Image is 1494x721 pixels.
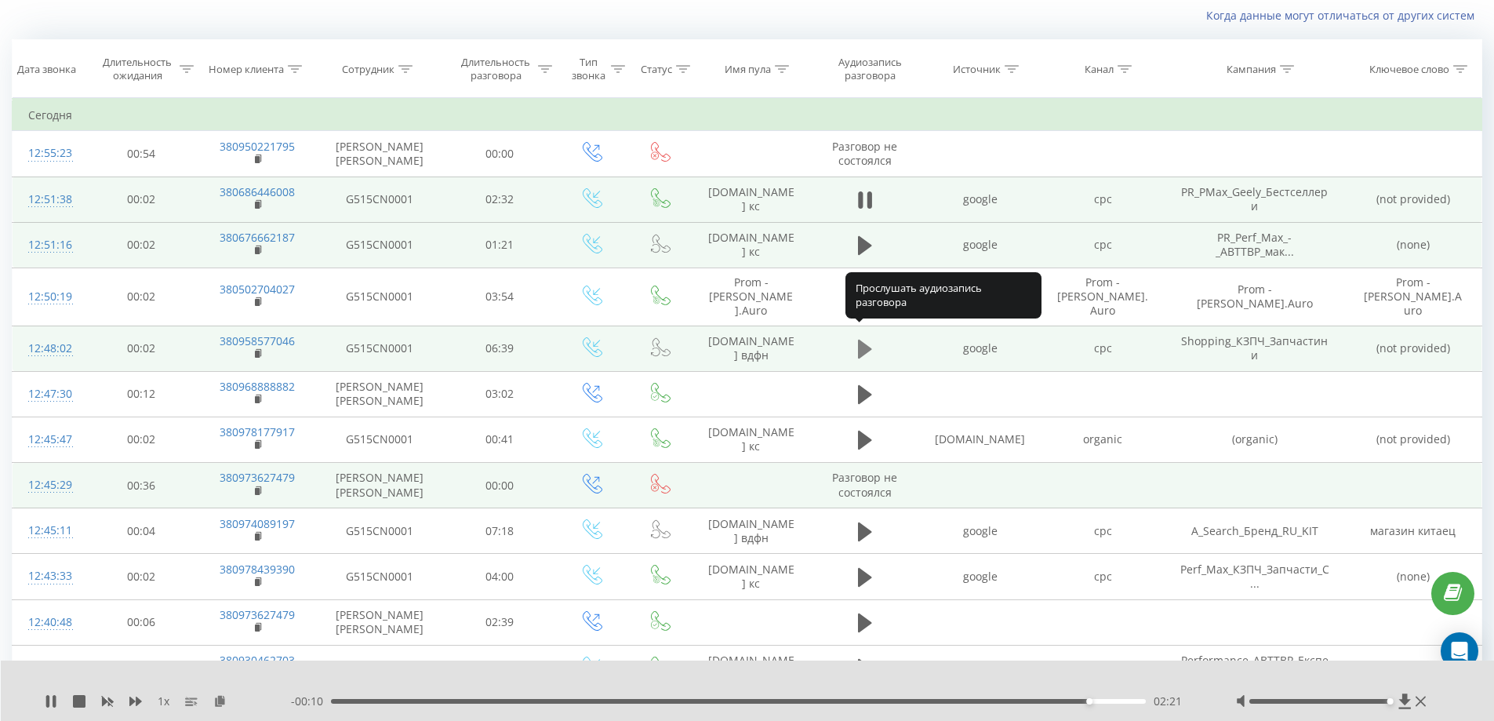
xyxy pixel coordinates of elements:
td: [DOMAIN_NAME] вдфн [692,508,810,554]
td: google [919,222,1041,268]
td: 00:04 [85,508,198,554]
td: G515CN0001 [316,222,443,268]
td: [PERSON_NAME] [PERSON_NAME] [316,371,443,417]
td: Shopping_КЗПЧ_Запчастини [1164,326,1345,371]
div: 12:43:33 [28,561,69,592]
td: 00:06 [85,599,198,645]
td: organic [1041,417,1164,462]
td: [PERSON_NAME] [PERSON_NAME] [316,131,443,177]
td: G515CN0001 [316,177,443,222]
td: 04:00 [443,554,557,599]
td: [DOMAIN_NAME] [919,417,1041,462]
td: Prom - [PERSON_NAME].Auro [1345,268,1481,326]
span: 1 x [158,694,169,709]
a: 380978177917 [220,424,295,439]
div: 12:39:00 [28,653,69,683]
div: Статус [641,63,672,76]
td: 07:18 [443,508,557,554]
a: 380968888882 [220,379,295,394]
a: 380502704027 [220,282,295,297]
td: G515CN0001 [316,417,443,462]
td: 00:02 [85,645,198,690]
td: G515CN0001 [316,326,443,371]
td: google [919,326,1041,371]
td: [DOMAIN_NAME] кс [692,417,810,462]
td: 00:02 [85,554,198,599]
td: (none) [1345,222,1481,268]
td: 02:32 [443,177,557,222]
td: 00:00 [443,131,557,177]
td: 00:02 [85,417,198,462]
div: 12:45:47 [28,424,69,455]
div: 12:51:38 [28,184,69,215]
td: cpc [1041,177,1164,222]
td: [DOMAIN_NAME] кс [692,177,810,222]
div: Прослушать аудиозапись разговора [845,272,1041,319]
td: магазин китаец [1345,508,1481,554]
a: 380973627479 [220,607,295,622]
span: 02:21 [1154,694,1182,709]
td: cpc [1041,508,1164,554]
a: 380974089197 [220,516,295,531]
td: 00:02 [85,326,198,371]
td: Prom - [PERSON_NAME].Auro [919,268,1041,326]
td: (not provided) [1345,417,1481,462]
div: Accessibility label [1086,698,1092,705]
div: 12:47:30 [28,379,69,410]
div: 12:48:02 [28,333,69,364]
td: (not provided) [1345,177,1481,222]
div: 12:51:16 [28,230,69,260]
td: G515CN0001 [316,645,443,690]
td: 00:02 [85,177,198,222]
div: Аудиозапись разговора [824,56,915,82]
td: cpc [1041,326,1164,371]
div: Тип звонка [570,56,607,82]
td: (not provided) [1345,326,1481,371]
td: 00:02 [85,222,198,268]
td: A_Search_Бренд_RU_KIT [1164,508,1345,554]
td: 00:41 [443,417,557,462]
td: google [919,177,1041,222]
td: 03:54 [443,268,557,326]
div: 12:45:11 [28,515,69,546]
td: Prom - [PERSON_NAME].Auro [692,268,810,326]
div: Номер клиента [209,63,284,76]
div: 12:40:48 [28,607,69,638]
a: 380686446008 [220,184,295,199]
div: Ключевое слово [1369,63,1449,76]
div: Длительность ожидания [99,56,176,82]
div: Open Intercom Messenger [1441,632,1478,670]
td: 03:02 [443,371,557,417]
div: Канал [1085,63,1114,76]
span: Perf_Max_КЗПЧ_Запчасти_C... [1180,562,1329,591]
div: Дата звонка [17,63,76,76]
a: 380676662187 [220,230,295,245]
a: 380978439390 [220,562,295,577]
div: Источник [953,63,1001,76]
td: PR_PMax_Geely_Бестселлери [1164,177,1345,222]
div: 12:45:29 [28,470,69,501]
td: google [919,508,1041,554]
td: 00:02 [85,268,198,326]
td: G515CN0001 [316,508,443,554]
td: [DOMAIN_NAME] кс [692,222,810,268]
td: cpc [1041,645,1164,690]
span: Разговор не состоялся [832,139,897,168]
span: - 00:10 [291,694,331,709]
span: PR_Perf_Max_-_АВТТВР_мак... [1216,230,1294,259]
div: Кампания [1227,63,1276,76]
td: 00:36 [85,463,198,508]
td: G515CN0001 [316,554,443,599]
div: Имя пула [725,63,771,76]
div: Accessibility label [1387,698,1394,705]
td: Prom - [PERSON_NAME].Auro [1041,268,1164,326]
td: Сегодня [13,100,1482,131]
td: 02:39 [443,599,557,645]
td: Prom - [PERSON_NAME].Auro [1164,268,1345,326]
td: cpc [1041,222,1164,268]
td: 00:00 [443,463,557,508]
td: 00:54 [85,131,198,177]
td: cpc [1041,554,1164,599]
a: 380950221795 [220,139,295,154]
td: [PERSON_NAME] [PERSON_NAME] [316,599,443,645]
